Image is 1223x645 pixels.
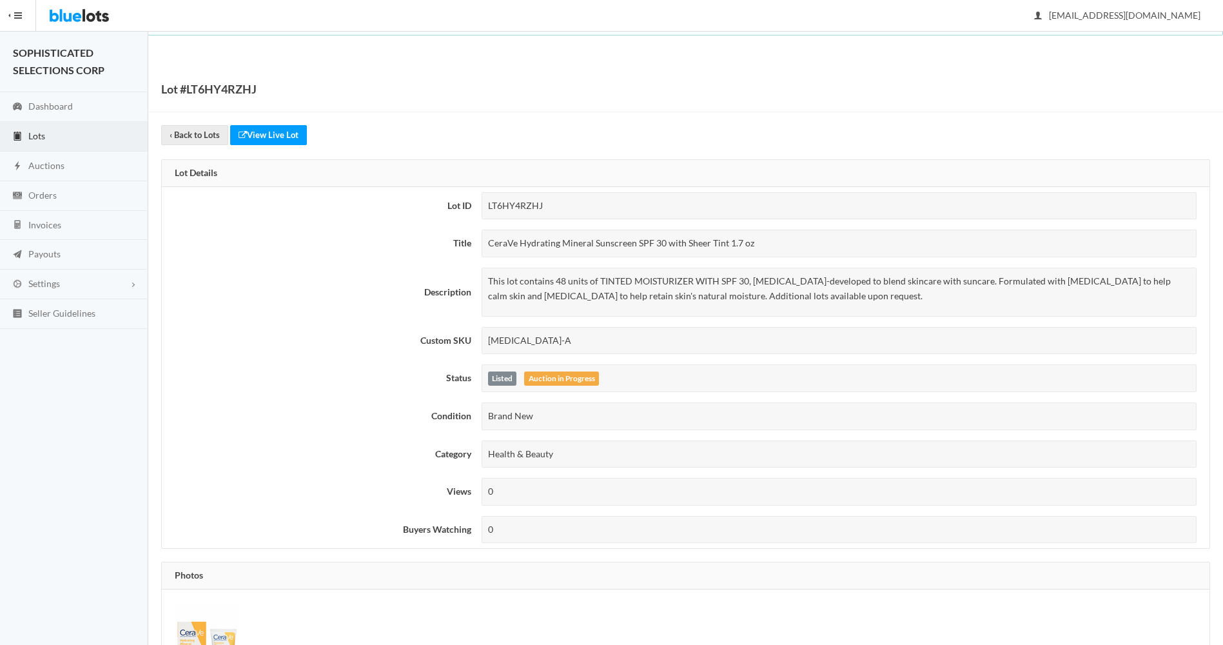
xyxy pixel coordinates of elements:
span: Auction in Progress [524,372,599,386]
span: Payouts [28,248,61,259]
ion-icon: paper plane [11,249,24,261]
h1: Lot #LT6HY4RZHJ [161,79,257,99]
div: [MEDICAL_DATA]-A [482,327,1197,355]
a: View Live Lot [230,125,307,145]
div: 0 [482,478,1197,506]
div: Lot Details [162,160,1209,187]
ion-icon: list box [11,308,24,321]
a: ‹ Back to Lots [161,125,228,145]
ion-icon: cash [11,190,24,203]
span: Lots [28,130,45,141]
th: Views [162,473,476,511]
ion-icon: clipboard [11,131,24,143]
span: Orders [28,190,57,201]
div: Health & Beauty [482,441,1197,468]
span: Invoices [28,219,61,230]
p: This lot contains 48 units of TINTED MOISTURIZER WITH SPF 30, [MEDICAL_DATA]-developed to blend s... [488,274,1191,303]
th: Condition [162,397,476,435]
ion-icon: person [1032,10,1044,23]
th: Lot ID [162,187,476,225]
th: Category [162,435,476,473]
ion-icon: cog [11,279,24,291]
span: Settings [28,278,60,289]
span: Dashboard [28,101,73,112]
label: Listed [488,372,517,386]
span: Auctions [28,160,64,171]
div: CeraVe Hydrating Mineral Sunscreen SPF 30 with Sheer Tint 1.7 oz [482,230,1197,257]
th: Description [162,263,476,322]
span: [EMAIL_ADDRESS][DOMAIN_NAME] [1035,10,1200,21]
div: Photos [162,562,1209,590]
th: Buyers Watching [162,511,476,549]
div: Brand New [482,402,1197,430]
th: Custom SKU [162,322,476,360]
ion-icon: flash [11,161,24,173]
span: Seller Guidelines [28,308,95,319]
th: Status [162,359,476,397]
div: LT6HY4RZHJ [482,192,1197,220]
ion-icon: calculator [11,219,24,232]
div: 0 [482,516,1197,544]
strong: SOPHISTICATED SELECTIONS CORP [13,46,104,76]
ion-icon: speedometer [11,101,24,114]
th: Title [162,224,476,263]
